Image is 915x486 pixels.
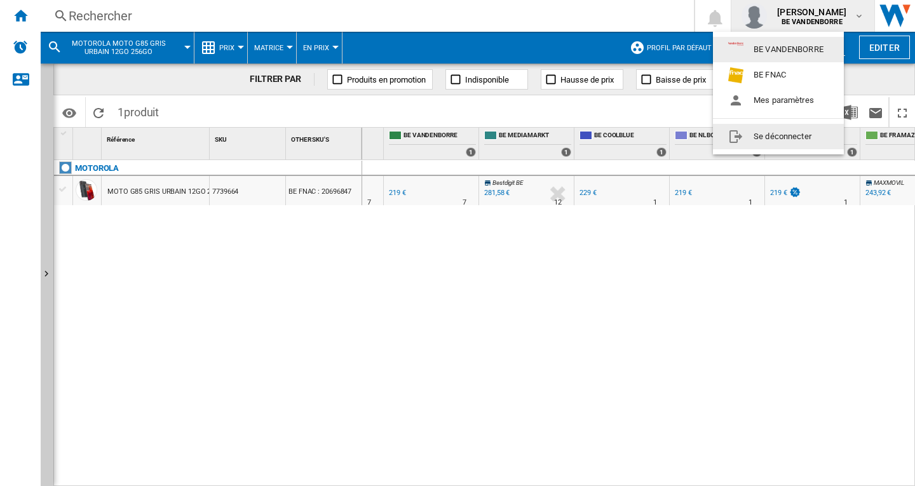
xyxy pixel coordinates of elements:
[713,37,844,62] button: BE VANDENBORRE
[713,88,844,113] button: Mes paramètres
[713,62,844,88] button: BE FNAC
[713,124,844,149] button: Se déconnecter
